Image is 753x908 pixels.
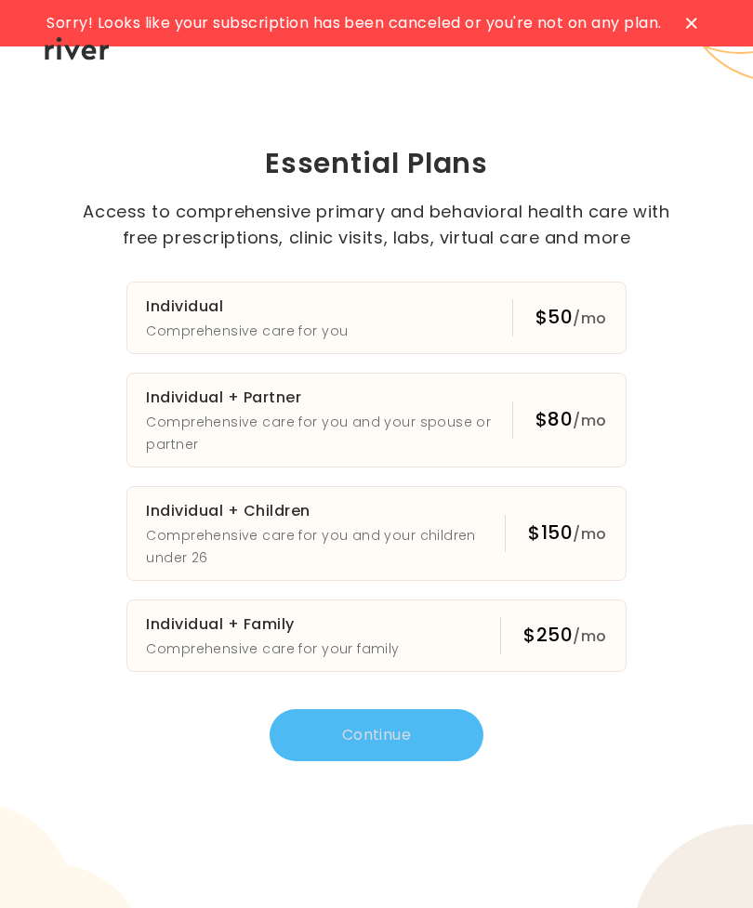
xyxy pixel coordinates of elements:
[528,520,606,547] div: $150
[146,320,348,342] p: Comprehensive care for you
[126,486,626,581] button: Individual + ChildrenComprehensive care for you and your children under 26$150/mo
[573,625,606,647] span: /mo
[126,282,626,354] button: IndividualComprehensive care for you$50/mo
[270,709,483,761] button: Continue
[573,308,606,329] span: /mo
[146,612,399,638] h3: Individual + Family
[126,373,626,467] button: Individual + PartnerComprehensive care for you and your spouse or partner$80/mo
[146,498,505,524] h3: Individual + Children
[146,524,505,569] p: Comprehensive care for you and your children under 26
[573,523,606,545] span: /mo
[573,410,606,431] span: /mo
[535,406,607,434] div: $80
[535,304,607,332] div: $50
[146,638,399,660] p: Comprehensive care for your family
[146,411,511,455] p: Comprehensive care for you and your spouse or partner
[64,147,688,180] h1: Essential Plans
[126,599,626,672] button: Individual + FamilyComprehensive care for your family$250/mo
[146,385,511,411] h3: Individual + Partner
[146,294,348,320] h3: Individual
[46,10,661,36] span: Sorry! Looks like your subscription has been canceled or you're not on any plan.
[523,622,606,650] div: $250
[64,199,688,251] p: Access to comprehensive primary and behavioral health care with free prescriptions, clinic visits...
